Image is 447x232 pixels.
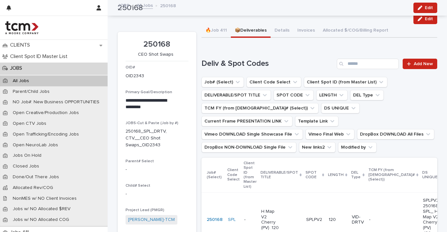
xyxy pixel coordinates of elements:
button: DropBox NON-DOWNLOAD Single File [201,142,296,152]
button: 📦Deliverables [231,24,271,38]
a: JOBS [118,1,129,9]
p: Allocated Rev/COG [7,185,58,191]
p: 250168 [126,40,188,49]
button: Modified by [338,142,377,152]
p: - [244,217,256,223]
a: Add New [403,59,437,69]
button: DEL Type [350,90,384,100]
button: Edit [413,14,437,24]
button: Template Link [295,116,338,126]
p: CEO Shot Swaps [126,52,186,57]
p: Closed Jobs [7,164,44,169]
p: - [126,166,188,173]
p: 120 [329,217,347,223]
button: New links2 [299,142,335,152]
span: Add New [414,62,433,66]
img: 4hMmSqQkux38exxPVZHQ [5,21,38,34]
button: Invoices [293,24,319,38]
p: TCM FY (from [DEMOGRAPHIC_DATA]# (Select)) [368,167,415,183]
span: Child# Select [126,184,150,188]
button: LENGTH [316,90,348,100]
p: JOBS [7,65,27,71]
a: SPL [228,217,236,223]
span: JOBS-Cut & Paste (Job by #) [126,121,178,125]
p: Open Creative/Production Jobs [7,110,84,116]
p: Jobs w/ NO Allocated COG [7,217,74,223]
p: CLIENTS [7,42,35,48]
h1: Deliv & Spot Codes [201,59,335,68]
button: SPOT CODE [274,90,314,100]
p: 250168 [160,2,176,9]
button: DELIVERABLE/SPOT TITLE [201,90,271,100]
p: Job# (Select) [207,169,223,181]
span: Edit [425,17,433,21]
p: NonMES w/ NO Client Invoices [7,196,82,201]
span: Project Lead (PMGR) [126,208,164,212]
p: Done/Out There Jobs [7,174,64,180]
p: Client Spot ID (from Master List) [244,160,257,190]
p: Parent/Child Jobs [7,89,55,94]
a: 250168 [207,217,223,223]
p: Client Code Select [227,167,240,183]
button: 🔥Job 411 [201,24,231,38]
p: Client Spot ID Master List [7,53,73,60]
button: TCM FY (from Job# (Select)) [201,103,319,113]
a: All Jobs [137,1,153,9]
p: All Jobs [7,78,34,84]
p: SPOT CODE [305,169,320,181]
button: Job# (Select) [201,77,244,87]
p: DEL Type [351,169,361,181]
p: NO Job#: New Business OPPORTUNITIES [7,99,105,105]
p: Jobs On Hold [7,153,47,158]
p: - [369,217,388,223]
p: H Map V2 Cherry (PV) :120 [261,209,280,231]
p: Jobs w/ NO Allocated $REV [7,206,76,212]
span: Primary Goal/Description [126,90,172,94]
span: Parent# Select [126,159,154,163]
span: OID# [126,65,135,69]
a: [PERSON_NAME]-TCM [128,216,175,223]
p: 250168_SPL_DRTV, CTV__CEO Shot Swaps_OID2343 [126,128,173,148]
p: OID2343 [126,73,144,80]
button: Client Code Select [246,77,301,87]
button: DS UNIQUE [321,103,360,113]
button: Current Frame PRESENTATION LINK [201,116,292,126]
p: SPLPV2 [306,216,323,223]
input: Search [337,59,399,69]
button: Vimeo DOWNLOAD Single Showcase File [201,129,303,139]
p: Open CTV Jobs [7,121,52,126]
p: DELIVERABLE/SPOT TITLE [261,169,298,181]
button: Details [271,24,293,38]
p: LENGTH [328,171,344,179]
button: Vimeo Final Web [305,129,354,139]
p: - [126,191,188,197]
p: Open Trafficking/Encoding Jobs [7,132,84,137]
button: DropBox DOWNLOAD All Files [357,129,434,139]
button: Client Spot ID (from Master List) [304,77,387,87]
p: DS UNIQUE [422,169,439,181]
button: Allocated $/COG/Billing Report [319,24,392,38]
p: VID-DRTV [352,214,364,225]
p: Open NeuroLab Jobs [7,142,63,148]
